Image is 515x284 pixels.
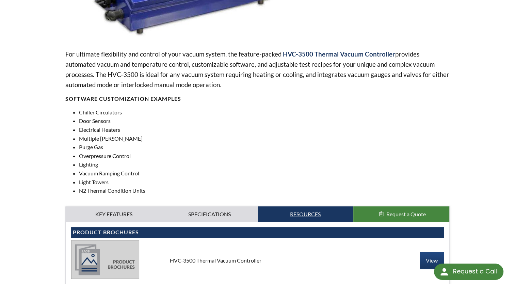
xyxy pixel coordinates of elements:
[258,206,354,222] a: Resources
[79,169,450,178] li: Vacuum Ramping Control
[162,206,258,222] a: Specifications
[79,125,450,134] li: Electrical Heaters
[79,160,450,169] li: Lighting
[65,49,450,90] p: For ultimate flexibility and control of your vacuum system, the feature-packed provides automated...
[79,143,450,152] li: Purge Gas
[65,95,450,102] h4: SOFTWARE CUSTOMIZATION EXAMPLES
[434,264,503,280] div: Request a Call
[439,266,450,277] img: round button
[453,264,497,279] div: Request a Call
[73,229,442,236] h4: Product Brochures
[79,186,450,195] li: N2 Thermal Condition Units
[79,178,450,187] li: Light Towers
[386,211,426,217] span: Request a Quote
[164,257,351,264] div: HVC-3500 Thermal Vacuum Controller
[71,240,139,279] img: product_brochures-81b49242bb8394b31c113ade466a77c846893fb1009a796a1a03a1a1c57cbc37.jpg
[66,206,162,222] a: Key Features
[420,252,444,269] a: View
[353,206,449,222] button: Request a Quote
[283,50,395,58] strong: HVC-3500 Thermal Vacuum Controller
[79,116,450,125] li: Door Sensors
[79,134,450,143] li: Multiple [PERSON_NAME]
[79,108,450,117] li: Chiller Circulators
[79,152,450,160] li: Overpressure Control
